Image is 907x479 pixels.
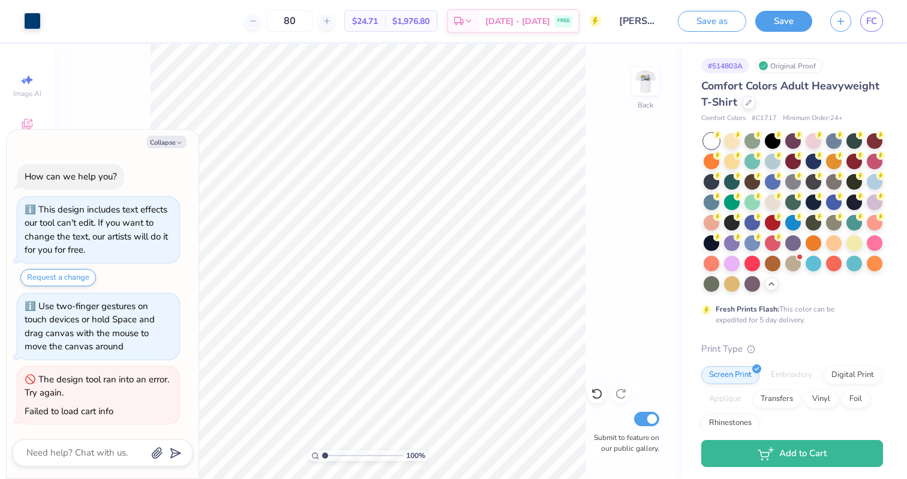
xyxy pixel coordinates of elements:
[824,366,882,384] div: Digital Print
[13,89,41,98] span: Image AI
[25,203,168,256] div: This design includes text effects our tool can't edit. If you want to change the text, our artist...
[701,58,749,73] div: # 514803A
[406,450,425,461] span: 100 %
[352,15,378,28] span: $24.71
[860,11,883,32] a: FC
[587,432,659,454] label: Submit to feature on our public gallery.
[638,100,653,110] div: Back
[392,15,430,28] span: $1,976.80
[485,15,550,28] span: [DATE] - [DATE]
[25,170,117,182] div: How can we help you?
[701,440,883,467] button: Add to Cart
[755,11,812,32] button: Save
[716,304,863,325] div: This color can be expedited for 5 day delivery.
[25,373,169,399] div: The design tool ran into an error. Try again.
[752,113,777,124] span: # C1717
[842,390,870,408] div: Foil
[633,70,657,94] img: Back
[783,113,843,124] span: Minimum Order: 24 +
[755,58,822,73] div: Original Proof
[557,17,570,25] span: FREE
[701,113,746,124] span: Comfort Colors
[610,9,669,33] input: Untitled Design
[701,342,883,356] div: Print Type
[701,390,749,408] div: Applique
[701,366,759,384] div: Screen Print
[763,366,820,384] div: Embroidery
[701,79,879,109] span: Comfort Colors Adult Heavyweight T-Shirt
[753,390,801,408] div: Transfers
[804,390,838,408] div: Vinyl
[25,405,113,417] div: Failed to load cart info
[266,10,313,32] input: – –
[146,136,187,148] button: Collapse
[20,269,96,286] button: Request a change
[678,11,746,32] button: Save as
[25,300,155,353] div: Use two-finger gestures on touch devices or hold Space and drag canvas with the mouse to move the...
[701,414,759,432] div: Rhinestones
[866,14,877,28] span: FC
[716,304,779,314] strong: Fresh Prints Flash:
